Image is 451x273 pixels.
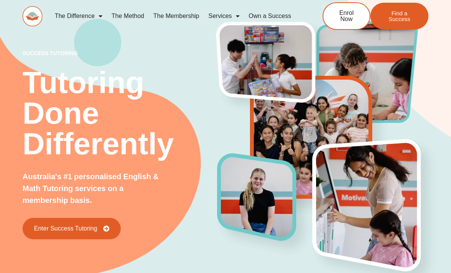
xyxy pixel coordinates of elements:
[23,67,217,159] h2: Tutoring Done Differently
[323,2,370,30] a: Enrol Now
[23,171,165,206] p: Australia's #1 personalised English & Math Tutoring services on a membership basis.
[370,3,428,29] a: Find a Success
[23,51,217,56] p: success tutoring
[50,7,299,25] nav: Menu
[244,7,296,25] a: Own a Success
[23,218,121,239] a: Enter Success Tutoring
[335,10,358,22] span: Enrol Now
[204,7,244,25] a: Services
[34,226,97,232] span: Enter Success Tutoring
[382,10,417,22] span: Find a Success
[107,7,149,25] a: The Method
[50,7,107,25] a: The Difference
[149,7,204,25] a: The Membership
